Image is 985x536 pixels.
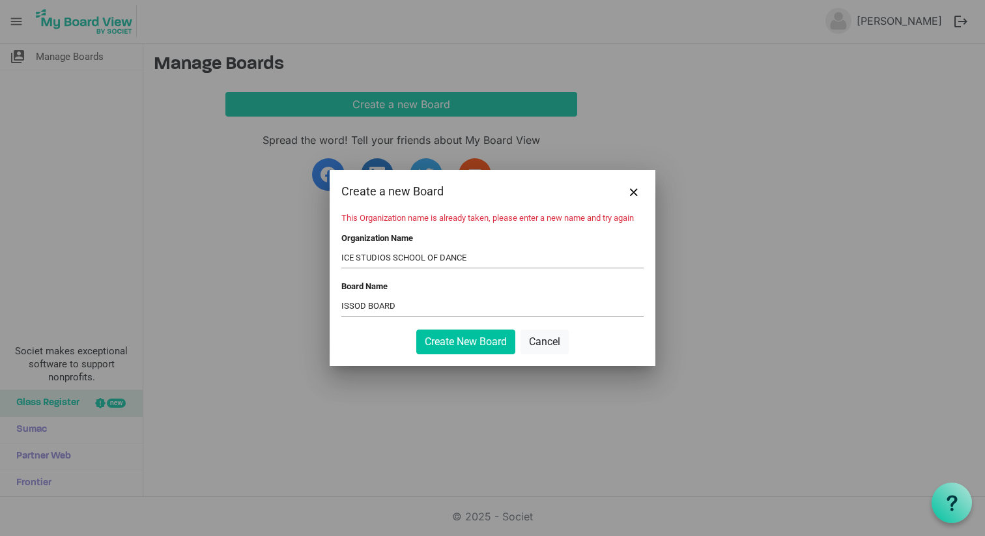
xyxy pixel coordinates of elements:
[341,213,644,223] li: This Organization name is already taken, please enter a new name and try again
[341,281,388,291] label: Board Name
[341,233,413,243] label: Organization Name
[341,182,583,201] div: Create a new Board
[624,182,644,201] button: Close
[416,330,515,354] button: Create New Board
[521,330,569,354] button: Cancel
